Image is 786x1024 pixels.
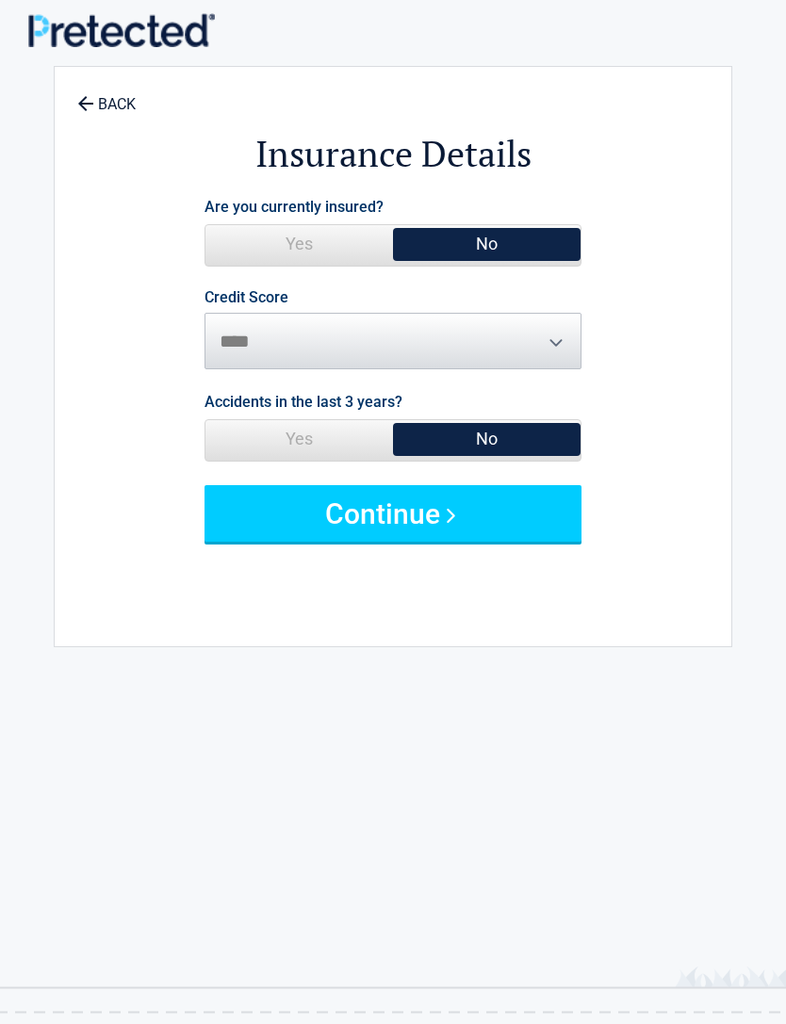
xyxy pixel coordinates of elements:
[205,389,402,414] label: Accidents in the last 3 years?
[205,194,384,219] label: Are you currently insured?
[205,290,288,305] label: Credit Score
[74,79,139,112] a: BACK
[393,225,581,263] span: No
[205,420,393,458] span: Yes
[205,225,393,263] span: Yes
[28,13,215,47] img: Main Logo
[393,420,581,458] span: No
[64,130,722,178] h2: Insurance Details
[205,485,581,542] button: Continue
